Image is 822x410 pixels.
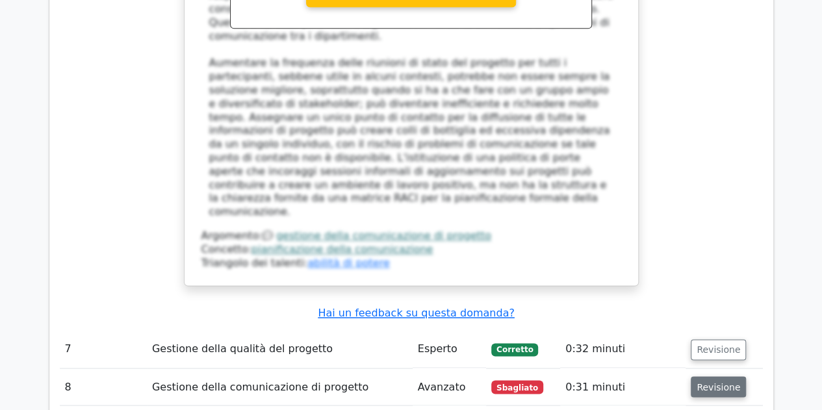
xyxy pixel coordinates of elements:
[65,342,71,355] font: 7
[201,243,251,255] font: Concetto:
[201,257,308,269] font: Triangolo dei talenti:
[697,381,740,392] font: Revisione
[691,376,746,397] button: Revisione
[201,229,263,242] font: Argomento:
[65,380,71,392] font: 8
[565,342,625,355] font: 0:32 minuti
[418,342,457,355] font: Esperto
[209,57,610,218] font: Aumentare la frequenza delle riunioni di stato del progetto per tutti i partecipanti, sebbene uti...
[418,380,466,392] font: Avanzato
[276,229,491,242] a: gestione della comunicazione di progetto
[496,383,538,392] font: Sbagliato
[565,380,625,392] font: 0:31 minuti
[307,257,389,269] a: abilità di potere
[152,380,368,392] font: Gestione della comunicazione di progetto
[496,345,533,354] font: Corretto
[691,339,746,360] button: Revisione
[318,307,514,319] a: Hai un feedback su questa domanda?
[251,243,433,255] a: pianificazione della comunicazione
[152,342,333,355] font: Gestione della qualità del progetto
[697,344,740,355] font: Revisione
